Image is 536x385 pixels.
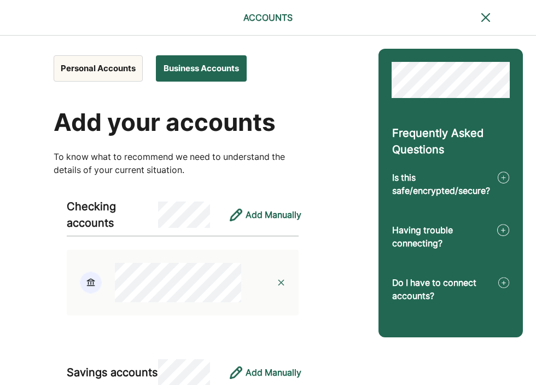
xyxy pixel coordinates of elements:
[392,125,509,158] div: Frequently Asked Questions
[67,364,158,381] div: Savings accounts
[194,11,342,24] div: ACCOUNTS
[246,366,301,379] div: Add Manually
[67,198,158,231] div: Checking accounts
[392,171,498,197] div: Is this safe/encrypted/secure?
[54,108,312,137] div: Add your accounts
[156,55,247,82] button: Business Accounts
[392,276,498,302] div: Do I have to connect accounts?
[246,208,301,221] div: Add Manually
[392,223,497,250] div: Having trouble connecting?
[54,55,143,82] button: Personal Accounts
[54,150,312,176] div: To know what to recommend we need to understand the details of your current situation.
